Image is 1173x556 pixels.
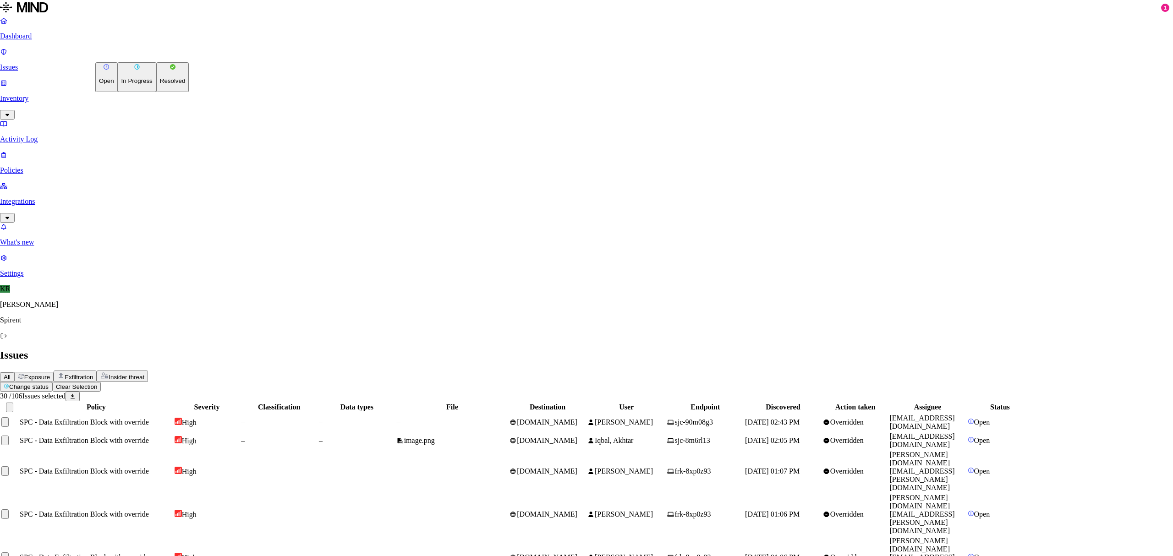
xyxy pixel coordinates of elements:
img: status-resolved.svg [170,64,176,70]
img: status-in-progress.svg [134,64,140,70]
p: Open [99,77,114,84]
p: Resolved [160,77,186,84]
div: Change status [95,62,189,92]
img: status-open.svg [103,64,110,70]
p: In Progress [121,77,153,84]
